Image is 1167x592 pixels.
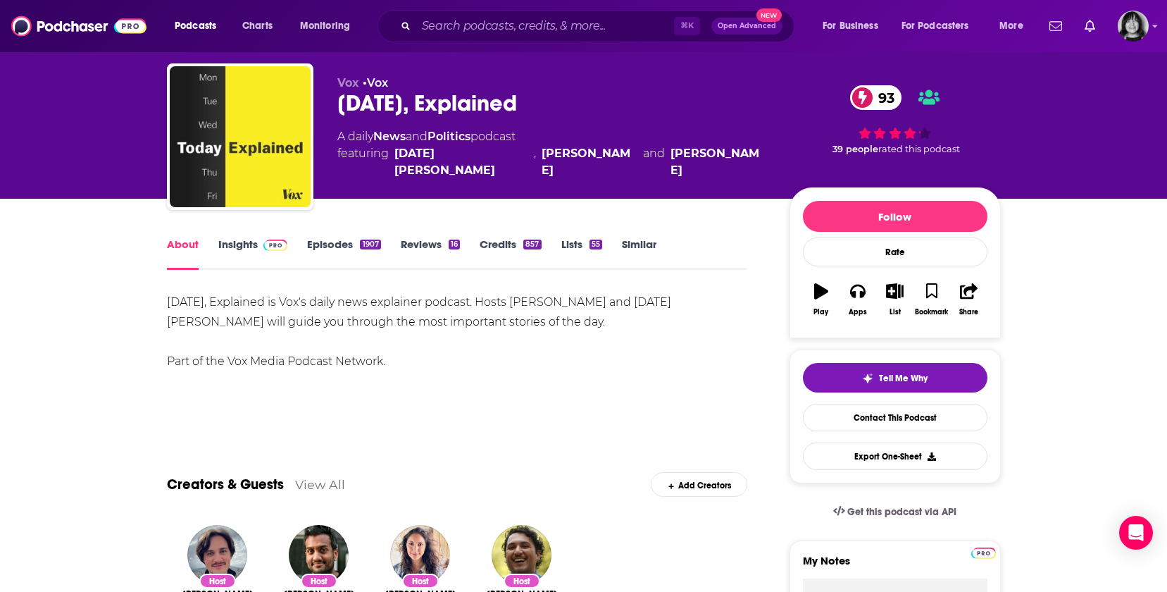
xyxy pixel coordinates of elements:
[847,506,956,518] span: Get this podcast via API
[337,128,767,179] div: A daily podcast
[674,17,700,35] span: ⌘ K
[337,76,359,90] span: Vox
[428,130,470,143] a: Politics
[167,292,748,371] div: [DATE], Explained is Vox's daily news explainer podcast. Hosts [PERSON_NAME] and [DATE][PERSON_NA...
[999,16,1023,36] span: More
[242,16,273,36] span: Charts
[187,525,247,585] img: Peter Balonon-Rosen
[534,145,536,179] span: ,
[832,144,878,154] span: 39 people
[864,85,901,110] span: 93
[813,15,896,37] button: open menu
[561,238,602,270] a: Lists55
[1119,516,1153,550] div: Open Intercom Messenger
[480,238,541,270] a: Credits857
[449,240,460,249] div: 16
[1118,11,1149,42] img: User Profile
[175,16,216,36] span: Podcasts
[950,274,987,325] button: Share
[915,308,948,316] div: Bookmark
[589,240,602,249] div: 55
[849,308,867,316] div: Apps
[373,130,406,143] a: News
[300,16,350,36] span: Monitoring
[233,15,281,37] a: Charts
[218,238,288,270] a: InsightsPodchaser Pro
[971,545,996,559] a: Pro website
[307,238,380,270] a: Episodes1907
[1118,11,1149,42] button: Show profile menu
[803,554,987,579] label: My Notes
[959,308,978,316] div: Share
[876,274,913,325] button: List
[167,238,199,270] a: About
[401,238,460,270] a: Reviews16
[803,201,987,232] button: Follow
[11,13,146,39] img: Podchaser - Follow, Share and Rate Podcasts
[402,574,439,588] div: Host
[363,76,388,90] span: •
[813,308,828,316] div: Play
[367,76,388,90] a: Vox
[295,477,345,492] a: View All
[823,16,878,36] span: For Business
[803,238,987,266] div: Rate
[542,145,637,179] a: Sean Rameswaram
[301,574,337,588] div: Host
[803,363,987,393] button: tell me why sparkleTell Me Why
[167,476,284,493] a: Creators & Guests
[504,574,540,588] div: Host
[790,76,1001,164] div: 93 39 peoplerated this podcast
[170,66,311,207] img: Today, Explained
[850,85,901,110] a: 93
[492,525,551,585] img: Hady Mawajdeh
[822,495,968,529] a: Get this podcast via API
[1118,11,1149,42] span: Logged in as parkdalepublicity1
[879,373,928,384] span: Tell Me Why
[890,308,901,316] div: List
[1079,14,1101,38] a: Show notifications dropdown
[756,8,782,22] span: New
[390,525,450,585] img: Rebeca Ibarra
[391,10,808,42] div: Search podcasts, credits, & more...
[711,18,782,35] button: Open AdvancedNew
[394,145,529,179] a: Noel King
[990,15,1041,37] button: open menu
[913,274,950,325] button: Bookmark
[1044,14,1068,38] a: Show notifications dropdown
[360,240,380,249] div: 1907
[892,15,990,37] button: open menu
[416,15,674,37] input: Search podcasts, credits, & more...
[523,240,541,249] div: 857
[289,525,349,585] img: Sean Rameswaram
[901,16,969,36] span: For Podcasters
[670,145,766,179] a: Jonquilyn Hill
[971,548,996,559] img: Podchaser Pro
[622,238,656,270] a: Similar
[263,240,288,251] img: Podchaser Pro
[862,373,873,384] img: tell me why sparkle
[290,15,368,37] button: open menu
[803,274,840,325] button: Play
[803,443,987,470] button: Export One-Sheet
[643,145,665,179] span: and
[803,404,987,431] a: Contact This Podcast
[878,144,960,154] span: rated this podcast
[718,23,776,30] span: Open Advanced
[337,145,767,179] span: featuring
[406,130,428,143] span: and
[165,15,235,37] button: open menu
[840,274,876,325] button: Apps
[651,472,747,497] div: Add Creators
[199,574,236,588] div: Host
